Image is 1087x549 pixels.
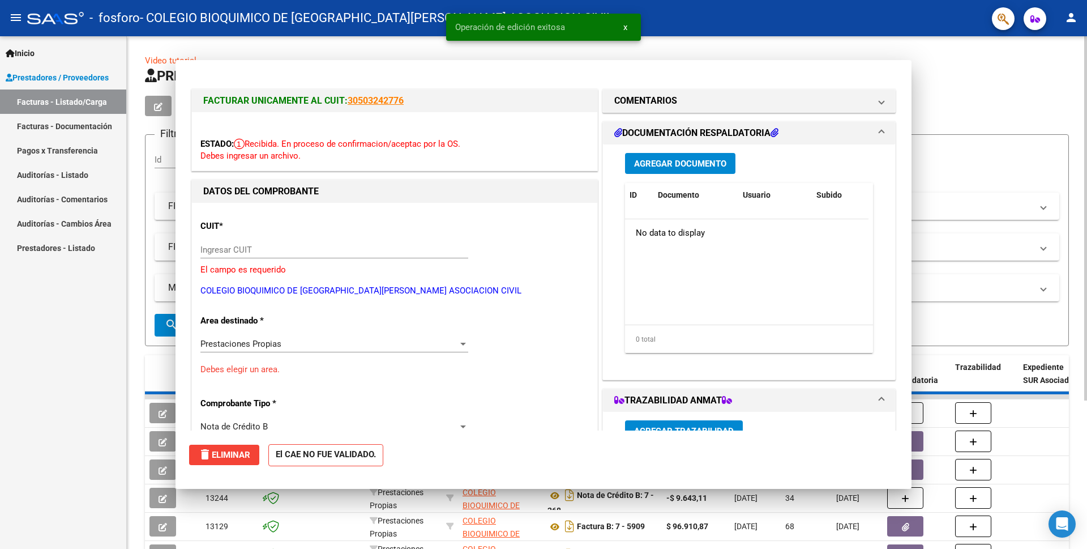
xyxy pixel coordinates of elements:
[951,355,1018,405] datatable-header-cell: Trazabilidad
[887,363,938,385] span: Doc Respaldatoria
[145,68,627,84] span: PRESTADORES -> Listado de CPBTs Emitidos por Prestadores / Proveedores
[1064,11,1078,24] mat-icon: person
[785,522,794,531] span: 68
[603,90,895,112] mat-expansion-panel-header: COMENTARIOS
[738,183,812,207] datatable-header-cell: Usuario
[614,126,778,140] h1: DOCUMENTACIÓN RESPALDATORIA
[603,122,895,144] mat-expansion-panel-header: DOCUMENTACIÓN RESPALDATORIA
[168,282,1032,294] mat-panel-title: MAS FILTROS
[200,150,589,163] p: Debes ingresar un archivo.
[743,190,771,199] span: Usuario
[370,516,423,538] span: Prestaciones Propias
[658,190,699,199] span: Documento
[200,284,589,297] p: COLEGIO BIOQUIMICO DE [GEOGRAPHIC_DATA][PERSON_NAME] ASOCIACION CIVIL
[1023,363,1073,385] span: Expediente SUR Asociado
[145,56,196,66] a: Video tutorial
[203,186,319,197] strong: DATOS DEL COMPROBANTE
[625,219,868,248] div: No data to display
[198,450,250,460] span: Eliminar
[603,389,895,412] mat-expansion-panel-header: TRAZABILIDAD ANMAT
[816,190,842,199] span: Subido
[666,493,707,503] strong: -$ 9.643,11
[9,11,23,24] mat-icon: menu
[463,486,538,510] div: 30521386564
[785,493,794,503] span: 34
[634,426,734,436] span: Agregar Trazabilidad
[165,320,277,330] span: Buscar Comprobante
[625,420,743,441] button: Agregar Trazabilidad
[955,363,1001,372] span: Trazabilidad
[6,47,35,59] span: Inicio
[547,491,654,516] strong: Nota de Crédito B: 7 - 268
[1049,510,1076,538] div: Open Intercom Messenger
[200,422,268,432] span: Nota de Crédito B
[562,486,577,504] i: Descargar documento
[168,241,1032,253] mat-panel-title: FILTROS DE INTEGRACION
[6,71,109,84] span: Prestadores / Proveedores
[625,153,735,174] button: Agregar Documento
[463,514,538,538] div: 30521386564
[455,22,565,33] span: Operación de edición exitosa
[200,314,317,327] p: Area destinado *
[348,95,404,106] a: 30503242776
[200,363,589,376] p: Debes elegir un area.
[614,94,677,108] h1: COMENTARIOS
[577,522,645,531] strong: Factura B: 7 - 5909
[562,517,577,535] i: Descargar documento
[623,22,627,32] span: x
[653,183,738,207] datatable-header-cell: Documento
[614,17,636,37] button: x
[883,355,951,405] datatable-header-cell: Doc Respaldatoria
[155,126,194,142] h3: Filtros
[603,144,895,380] div: DOCUMENTACIÓN RESPALDATORIA
[234,139,460,149] span: Recibida. En proceso de confirmacion/aceptac por la OS.
[625,325,873,354] div: 0 total
[206,522,228,531] span: 13129
[200,339,281,349] span: Prestaciones Propias
[168,200,1032,212] mat-panel-title: FILTROS DEL COMPROBANTE
[140,6,613,31] span: - COLEGIO BIOQUIMICO DE [GEOGRAPHIC_DATA][PERSON_NAME] ASOCIACION CIVIL
[666,522,708,531] strong: $ 96.910,87
[625,183,653,207] datatable-header-cell: ID
[634,159,726,169] span: Agregar Documento
[812,183,868,207] datatable-header-cell: Subido
[89,6,140,31] span: - fosforo
[1018,355,1081,405] datatable-header-cell: Expediente SUR Asociado
[836,522,859,531] span: [DATE]
[734,493,758,503] span: [DATE]
[200,263,589,276] p: El campo es requerido
[200,397,317,410] p: Comprobante Tipo *
[734,522,758,531] span: [DATE]
[203,95,348,106] span: FACTURAR UNICAMENTE AL CUIT:
[630,190,637,199] span: ID
[200,139,234,149] span: ESTADO:
[198,448,212,461] mat-icon: delete
[189,445,259,465] button: Eliminar
[268,444,383,466] strong: El CAE NO FUE VALIDADO.
[200,220,317,233] p: CUIT
[614,394,732,407] h1: TRAZABILIDAD ANMAT
[165,318,178,331] mat-icon: search
[836,493,859,503] span: [DATE]
[206,493,228,503] span: 13244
